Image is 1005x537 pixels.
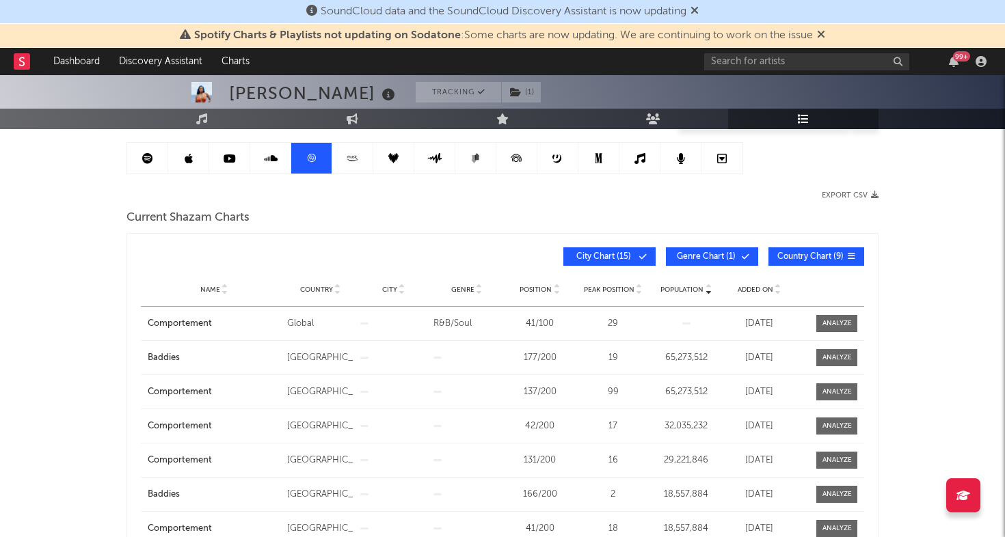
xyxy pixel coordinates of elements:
div: [PERSON_NAME] [229,82,399,105]
div: [DATE] [726,522,792,536]
div: [GEOGRAPHIC_DATA] [287,488,353,501]
a: Charts [212,48,259,75]
span: Spotify Charts & Playlists not updating on Sodatone [194,30,461,41]
div: 18,557,884 [653,488,719,501]
button: 99+ [949,56,959,67]
a: Dashboard [44,48,109,75]
div: 16 [580,454,646,467]
div: [GEOGRAPHIC_DATA] [287,351,353,365]
span: Added On [738,286,773,294]
div: 29 [580,317,646,331]
div: 42 / 200 [507,419,573,433]
a: Comportement [148,419,280,433]
div: 29,221,846 [653,454,719,467]
div: 19 [580,351,646,365]
div: [DATE] [726,385,792,399]
div: [GEOGRAPHIC_DATA] [287,385,353,399]
span: Peak Position [584,286,634,294]
div: [GEOGRAPHIC_DATA] [287,454,353,467]
span: Country Chart ( 9 ) [777,253,844,261]
a: Comportement [148,317,280,331]
button: Genre Chart(1) [666,247,758,266]
div: 32,035,232 [653,419,719,433]
span: Dismiss [691,6,699,17]
div: [GEOGRAPHIC_DATA] [287,522,353,536]
div: 177 / 200 [507,351,573,365]
span: Current Shazam Charts [126,210,250,226]
span: City [382,286,397,294]
div: 2 [580,488,646,501]
button: (1) [502,82,541,102]
span: Population [660,286,703,294]
span: Genre Chart ( 1 ) [675,253,738,261]
div: 18 [580,522,646,536]
span: Genre [451,286,474,294]
a: Baddies [148,488,280,501]
span: Name [200,286,220,294]
span: Dismiss [817,30,825,41]
div: 65,273,512 [653,385,719,399]
div: [DATE] [726,351,792,365]
span: SoundCloud data and the SoundCloud Discovery Assistant is now updating [321,6,686,17]
div: 65,273,512 [653,351,719,365]
button: City Chart(15) [563,247,656,266]
span: : Some charts are now updating. We are continuing to work on the issue [194,30,813,41]
div: R&B/Soul [433,317,500,331]
div: [DATE] [726,317,792,331]
div: 131 / 200 [507,454,573,467]
span: ( 1 ) [501,82,541,102]
a: Comportement [148,385,280,399]
div: 166 / 200 [507,488,573,501]
div: 99 [580,385,646,399]
div: [DATE] [726,419,792,433]
div: 17 [580,419,646,433]
button: Country Chart(9) [768,247,864,266]
div: [DATE] [726,454,792,467]
span: Country [300,286,333,294]
a: Comportement [148,454,280,467]
a: Comportement [148,522,280,536]
a: Discovery Assistant [109,48,212,75]
button: Tracking [416,82,501,102]
a: Baddies [148,351,280,365]
input: Search for artists [704,53,909,70]
div: 18,557,884 [653,522,719,536]
button: Export CSV [822,191,879,199]
div: 41 / 100 [507,317,573,331]
div: Global [287,317,353,331]
div: 99 + [953,51,970,61]
div: 41 / 200 [507,522,573,536]
div: [DATE] [726,488,792,501]
div: [GEOGRAPHIC_DATA] [287,419,353,433]
span: City Chart ( 15 ) [572,253,635,261]
span: Position [520,286,552,294]
div: 137 / 200 [507,385,573,399]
